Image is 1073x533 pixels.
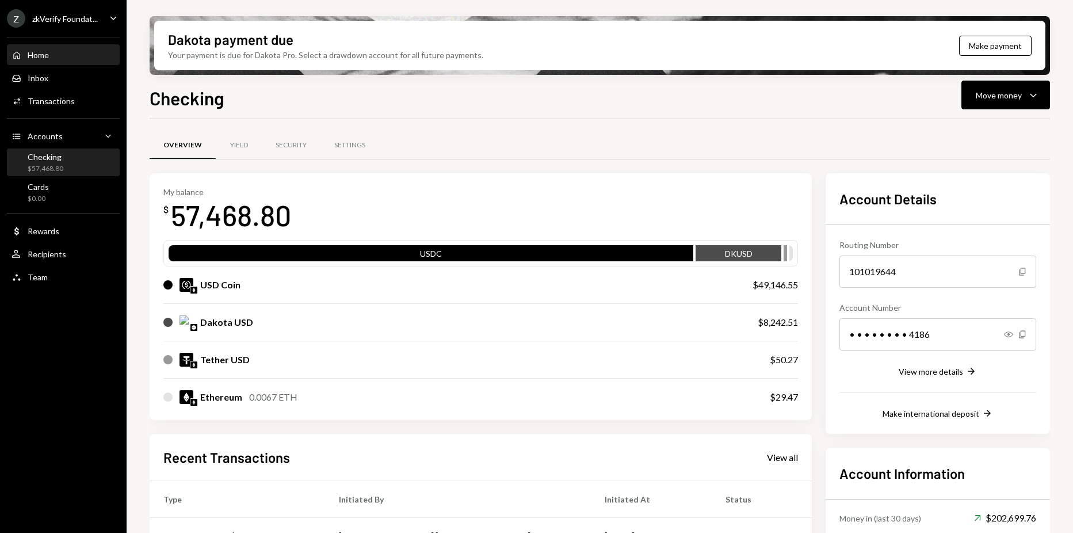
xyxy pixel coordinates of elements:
h2: Account Details [839,189,1036,208]
a: Transactions [7,90,120,111]
div: Routing Number [839,239,1036,251]
div: Team [28,272,48,282]
img: ethereum-mainnet [190,361,197,368]
div: zkVerify Foundat... [32,14,98,24]
div: $ [163,204,169,215]
button: Make payment [959,36,1032,56]
div: Overview [163,140,202,150]
div: $29.47 [770,390,798,404]
a: View all [767,451,798,463]
div: Inbox [28,73,48,83]
div: Move money [976,89,1022,101]
a: Accounts [7,125,120,146]
img: DKUSD [180,315,193,329]
th: Initiated At [591,481,712,517]
div: USD Coin [200,278,240,292]
div: $50.27 [770,353,798,367]
img: USDC [180,278,193,292]
a: Settings [320,131,379,160]
a: Home [7,44,120,65]
div: Settings [334,140,365,150]
div: Money in (last 30 days) [839,512,921,524]
div: Cards [28,182,49,192]
div: 101019644 [839,256,1036,288]
div: $8,242.51 [758,315,798,329]
div: Transactions [28,96,75,106]
div: Ethereum [200,390,242,404]
a: Cards$0.00 [7,178,120,206]
div: Recipients [28,249,66,259]
a: Checking$57,468.80 [7,149,120,176]
div: View all [767,452,798,463]
button: View more details [899,366,977,378]
div: 0.0067 ETH [249,390,297,404]
button: Make international deposit [883,408,993,420]
a: Recipients [7,243,120,264]
div: Dakota payment due [168,30,293,49]
div: 57,468.80 [171,197,291,233]
div: Checking [28,152,63,162]
th: Type [150,481,325,517]
div: Home [28,50,49,60]
h1: Checking [150,86,224,109]
a: Yield [216,131,262,160]
img: ETH [180,390,193,404]
div: USDC [169,248,693,264]
div: $49,146.55 [753,278,798,292]
div: Z [7,9,25,28]
div: Rewards [28,226,59,236]
a: Inbox [7,67,120,88]
a: Team [7,266,120,287]
div: My balance [163,187,291,197]
div: Security [276,140,307,150]
a: Rewards [7,220,120,241]
div: Accounts [28,131,63,141]
div: DKUSD [696,248,781,264]
button: Move money [961,81,1050,109]
div: $0.00 [28,194,49,204]
th: Status [712,481,812,517]
th: Initiated By [325,481,591,517]
div: $57,468.80 [28,164,63,174]
div: Account Number [839,302,1036,314]
div: View more details [899,367,963,376]
div: Tether USD [200,353,250,367]
a: Security [262,131,320,160]
div: Dakota USD [200,315,253,329]
img: USDT [180,353,193,367]
h2: Account Information [839,464,1036,483]
img: ethereum-mainnet [190,287,197,294]
div: $202,699.76 [974,511,1036,525]
div: Your payment is due for Dakota Pro. Select a drawdown account for all future payments. [168,49,483,61]
div: Yield [230,140,248,150]
img: ethereum-mainnet [190,399,197,406]
a: Overview [150,131,216,160]
div: Make international deposit [883,409,979,418]
div: • • • • • • • • 4186 [839,318,1036,351]
h2: Recent Transactions [163,448,290,467]
img: base-mainnet [190,324,197,331]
